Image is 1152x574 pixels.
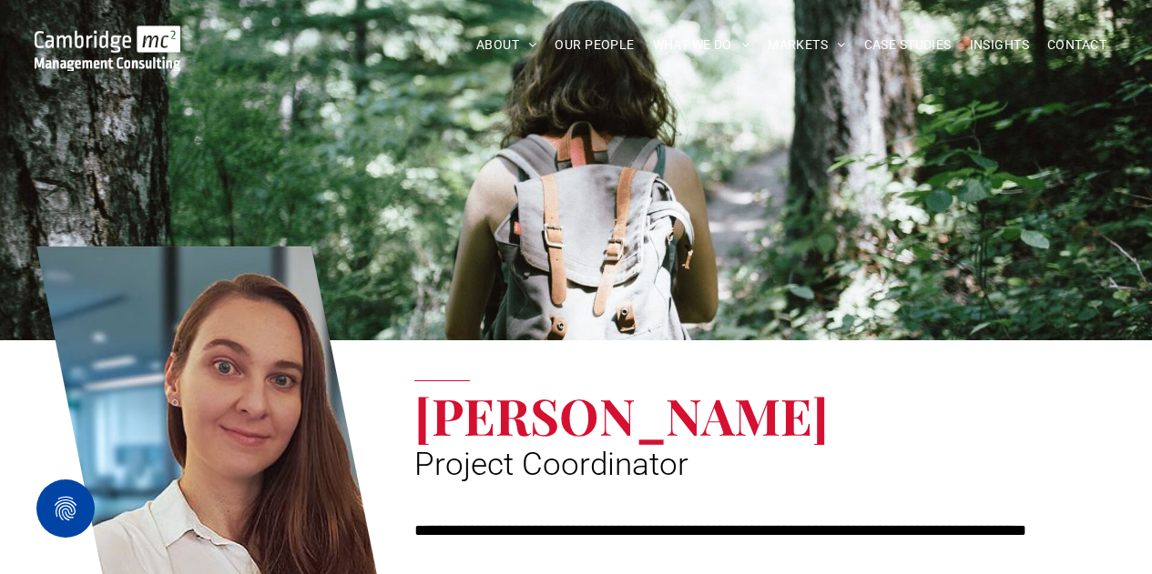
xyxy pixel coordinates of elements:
[1038,31,1116,59] a: CONTACT
[35,28,181,47] a: Your Business Transformed | Cambridge Management Consulting
[414,446,688,483] span: Project Coordinator
[467,31,546,59] a: ABOUT
[855,31,961,59] a: CASE STUDIES
[961,31,1038,59] a: INSIGHTS
[35,25,181,71] img: Go to Homepage
[414,381,829,448] span: [PERSON_NAME]
[644,31,760,59] a: WHAT WE DO
[545,31,643,59] a: OUR PEOPLE
[759,31,854,59] a: MARKETS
